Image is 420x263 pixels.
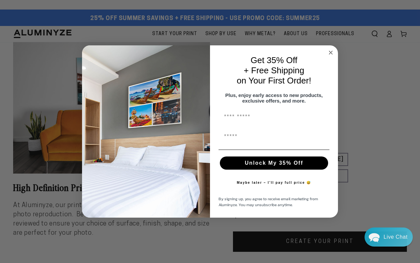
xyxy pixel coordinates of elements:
div: Contact Us Directly [384,227,408,247]
img: 728e4f65-7e6c-44e2-b7d1-0292a396982f.jpeg [82,45,210,218]
button: Unlock My 35% Off [220,156,328,170]
button: Close dialog [327,49,335,57]
span: + Free Shipping [244,65,304,75]
span: Plus, enjoy early access to new products, exclusive offers, and more. [225,92,323,104]
span: on Your First Order! [237,76,311,85]
div: Chat widget toggle [365,227,413,247]
span: By signing up, you agree to receive email marketing from Aluminyze. You may unsubscribe anytime. [219,196,318,208]
span: Get 35% Off [251,55,298,65]
img: underline [219,150,329,150]
button: Maybe later – I’ll pay full price 😅 [234,176,315,189]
